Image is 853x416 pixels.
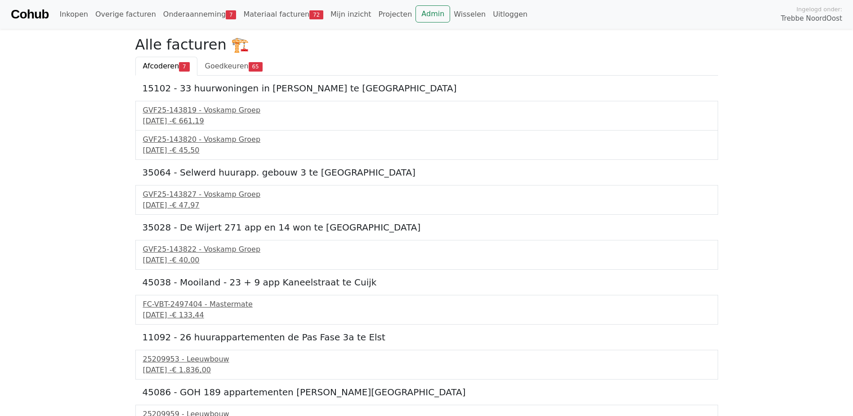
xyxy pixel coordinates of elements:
a: 25209953 - Leeuwbouw[DATE] -€ 1.836,00 [143,354,710,375]
a: Inkopen [56,5,91,23]
span: Trebbe NoordOost [781,14,842,24]
h2: Alle facturen 🏗️ [135,36,718,53]
span: 7 [179,62,189,71]
div: GVF25-143827 - Voskamp Groep [143,189,710,200]
span: € 661,19 [172,117,204,125]
div: 25209953 - Leeuwbouw [143,354,710,365]
div: [DATE] - [143,310,710,321]
h5: 11092 - 26 huurappartementen de Pas Fase 3a te Elst [143,332,711,343]
span: € 47,97 [172,201,199,209]
a: Cohub [11,4,49,25]
a: Overige facturen [92,5,160,23]
div: [DATE] - [143,255,710,266]
a: Materiaal facturen72 [240,5,327,23]
h5: 45038 - Mooiland - 23 + 9 app Kaneelstraat te Cuijk [143,277,711,288]
div: [DATE] - [143,145,710,156]
a: GVF25-143822 - Voskamp Groep[DATE] -€ 40,00 [143,244,710,266]
div: [DATE] - [143,200,710,211]
a: Onderaanneming7 [160,5,240,23]
div: FC-VBT-2497404 - Mastermate [143,299,710,310]
span: 7 [226,10,236,19]
a: FC-VBT-2497404 - Mastermate[DATE] -€ 133,44 [143,299,710,321]
a: GVF25-143827 - Voskamp Groep[DATE] -€ 47,97 [143,189,710,211]
span: € 45,50 [172,146,199,154]
a: Mijn inzicht [327,5,375,23]
span: € 1.836,00 [172,366,211,374]
span: 65 [249,62,263,71]
h5: 35064 - Selwerd huurapp. gebouw 3 te [GEOGRAPHIC_DATA] [143,167,711,178]
span: Afcoderen [143,62,179,70]
div: [DATE] - [143,116,710,127]
a: Afcoderen7 [135,57,197,76]
a: Projecten [375,5,416,23]
div: GVF25-143819 - Voskamp Groep [143,105,710,116]
div: GVF25-143820 - Voskamp Groep [143,134,710,145]
a: Uitloggen [489,5,531,23]
span: € 40,00 [172,256,199,264]
span: € 133,44 [172,311,204,319]
span: Ingelogd onder: [796,5,842,14]
h5: 35028 - De Wijert 271 app en 14 won te [GEOGRAPHIC_DATA] [143,222,711,233]
a: GVF25-143819 - Voskamp Groep[DATE] -€ 661,19 [143,105,710,127]
div: [DATE] - [143,365,710,375]
div: GVF25-143822 - Voskamp Groep [143,244,710,255]
a: Admin [415,5,450,23]
a: GVF25-143820 - Voskamp Groep[DATE] -€ 45,50 [143,134,710,156]
span: 72 [309,10,323,19]
span: Goedkeuren [205,62,249,70]
h5: 15102 - 33 huurwoningen in [PERSON_NAME] te [GEOGRAPHIC_DATA] [143,83,711,94]
a: Wisselen [450,5,489,23]
a: Goedkeuren65 [197,57,270,76]
h5: 45086 - GOH 189 appartementen [PERSON_NAME][GEOGRAPHIC_DATA] [143,387,711,398]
